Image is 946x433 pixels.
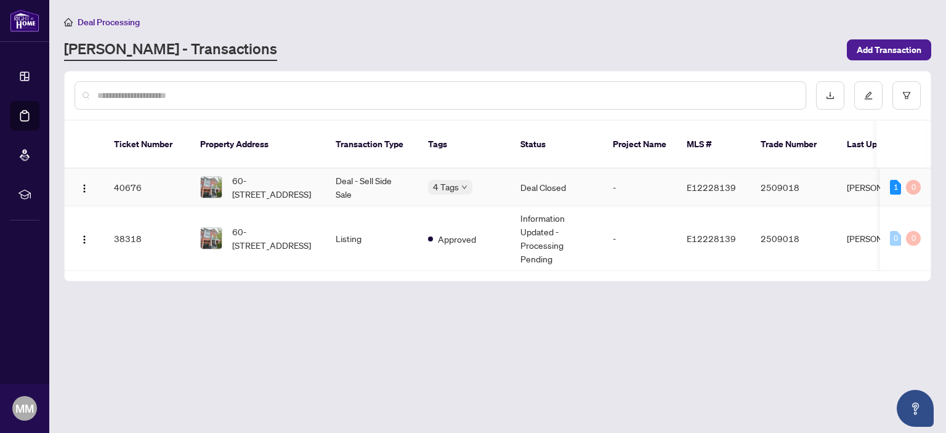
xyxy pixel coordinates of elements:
th: Tags [418,121,511,169]
div: 0 [906,231,921,246]
div: 0 [890,231,901,246]
span: 60-[STREET_ADDRESS] [232,174,316,201]
button: filter [892,81,921,110]
button: Add Transaction [847,39,931,60]
td: - [603,169,677,206]
td: Information Updated - Processing Pending [511,206,603,271]
span: 4 Tags [433,180,459,194]
span: E12228139 [687,233,736,244]
td: [PERSON_NAME] [837,206,929,271]
th: Property Address [190,121,326,169]
div: 1 [890,180,901,195]
th: Status [511,121,603,169]
th: MLS # [677,121,751,169]
span: down [461,184,467,190]
td: 2509018 [751,206,837,271]
span: filter [902,91,911,100]
td: 38318 [104,206,190,271]
img: thumbnail-img [201,228,222,249]
td: - [603,206,677,271]
button: Logo [75,229,94,248]
button: edit [854,81,883,110]
td: Listing [326,206,418,271]
th: Trade Number [751,121,837,169]
span: Deal Processing [78,17,140,28]
button: Logo [75,177,94,197]
th: Last Updated By [837,121,929,169]
button: Open asap [897,390,934,427]
td: Deal Closed [511,169,603,206]
td: 2509018 [751,169,837,206]
span: 60-[STREET_ADDRESS] [232,225,316,252]
span: MM [15,400,34,417]
span: Add Transaction [857,40,921,60]
button: download [816,81,844,110]
span: Approved [438,232,476,246]
th: Transaction Type [326,121,418,169]
a: [PERSON_NAME] - Transactions [64,39,277,61]
th: Project Name [603,121,677,169]
td: 40676 [104,169,190,206]
div: 0 [906,180,921,195]
td: Deal - Sell Side Sale [326,169,418,206]
span: download [826,91,835,100]
span: E12228139 [687,182,736,193]
img: Logo [79,235,89,245]
span: edit [864,91,873,100]
img: Logo [79,184,89,193]
img: thumbnail-img [201,177,222,198]
img: logo [10,9,39,32]
td: [PERSON_NAME] [837,169,929,206]
span: home [64,18,73,26]
th: Ticket Number [104,121,190,169]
